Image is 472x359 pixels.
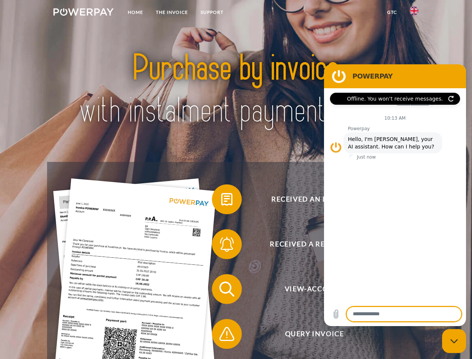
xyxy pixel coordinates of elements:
[212,184,406,214] button: Received an invoice?
[218,280,236,298] img: qb_search.svg
[53,8,114,16] img: logo-powerpay-white.svg
[223,229,406,259] span: Received a reminder?
[218,235,236,254] img: qb_bell.svg
[223,274,406,304] span: View-Account
[212,229,406,259] button: Received a reminder?
[212,274,406,304] button: View-Account
[410,6,419,15] img: en
[212,319,406,349] button: Query Invoice
[381,6,403,19] a: GTC
[121,6,149,19] a: Home
[442,329,466,353] iframe: Button to launch messaging window, conversation in progress
[71,36,401,143] img: title-powerpay_en.svg
[223,319,406,349] span: Query Invoice
[149,6,194,19] a: THE INVOICE
[218,325,236,343] img: qb_warning.svg
[223,184,406,214] span: Received an invoice?
[194,6,230,19] a: Support
[324,64,466,326] iframe: Messaging window
[218,190,236,209] img: qb_bill.svg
